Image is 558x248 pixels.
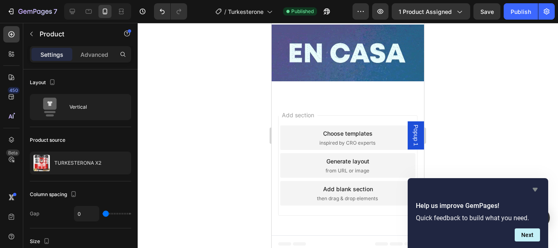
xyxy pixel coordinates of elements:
[40,50,63,59] p: Settings
[511,7,531,16] div: Publish
[8,87,20,94] div: 450
[30,77,57,88] div: Layout
[399,7,452,16] span: 1 product assigned
[515,228,540,241] button: Next question
[228,7,263,16] span: Turkesterone
[473,3,500,20] button: Save
[291,8,314,15] span: Published
[40,29,109,39] p: Product
[54,7,57,16] p: 7
[69,98,119,116] div: Vertical
[272,23,424,248] iframe: Design area
[30,210,39,217] div: Gap
[74,206,99,221] input: Auto
[504,3,538,20] button: Publish
[3,3,61,20] button: 7
[530,185,540,194] button: Hide survey
[30,189,78,200] div: Column spacing
[30,136,65,144] div: Product source
[392,3,470,20] button: 1 product assigned
[416,185,540,241] div: Help us improve GemPages!
[480,8,494,15] span: Save
[54,160,101,166] p: TURKESTERONA X2
[80,50,108,59] p: Advanced
[224,7,226,16] span: /
[6,150,20,156] div: Beta
[154,3,187,20] div: Undo/Redo
[416,201,540,211] h2: Help us improve GemPages!
[416,214,540,222] p: Quick feedback to build what you need.
[30,236,51,247] div: Size
[33,155,50,171] img: product feature img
